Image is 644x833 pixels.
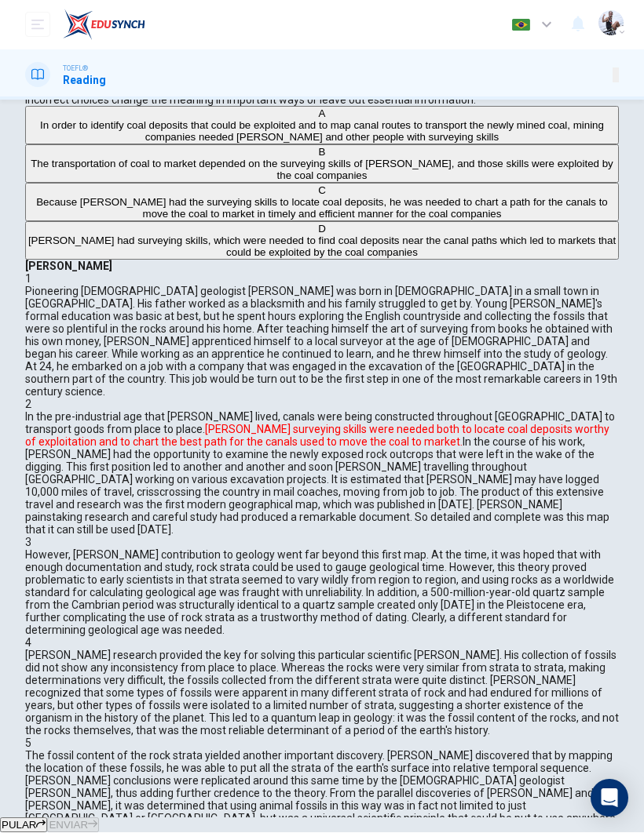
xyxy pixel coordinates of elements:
div: 2 [25,398,619,411]
img: EduSynch logo [63,9,145,41]
div: A [27,108,617,120]
span: ENVIAR [49,820,88,831]
span: The transportation of coal to market depended on the surveying skills of [PERSON_NAME], and those... [31,158,613,182]
h1: Reading [63,75,106,87]
button: CBecause [PERSON_NAME] had the surveying skills to locate coal deposits, he was needed to chart a... [25,184,619,222]
div: 1 [25,273,619,286]
span: TOEFL® [63,64,88,75]
div: 5 [25,737,619,750]
div: 4 [25,637,619,649]
span: Because [PERSON_NAME] had the surveying skills to locate coal deposits, he was needed to chart a ... [36,197,608,220]
div: D [27,224,617,235]
span: In order to identify coal deposits that could be exploited and to map canal routes to transport t... [40,120,604,144]
h4: [PERSON_NAME] [25,260,619,273]
span: PULAR [2,820,36,831]
span: In the pre-industrial age that [PERSON_NAME] lived, canals were being constructed throughout [GEO... [25,411,615,537]
span: However, [PERSON_NAME] contribution to geology went far beyond this first map. At the time, it wa... [25,549,614,637]
button: open mobile menu [25,13,50,38]
button: D[PERSON_NAME] had surveying skills, which were needed to find coal deposits near the canal paths... [25,222,619,260]
img: pt [511,20,531,31]
div: 3 [25,537,619,549]
div: Open Intercom Messenger [591,780,628,817]
span: [PERSON_NAME] had surveying skills, which were needed to find coal deposits near the canal paths ... [28,235,616,259]
button: BThe transportation of coal to market depended on the surveying skills of [PERSON_NAME], and thos... [25,145,619,184]
button: ENVIAR [47,818,99,833]
div: C [27,185,617,197]
img: Profile picture [598,11,624,36]
button: AIn order to identify coal deposits that could be exploited and to map canal routes to transport ... [25,107,619,145]
div: B [27,147,617,158]
span: Pioneering [DEMOGRAPHIC_DATA] geologist [PERSON_NAME] was born in [DEMOGRAPHIC_DATA] in a small t... [25,286,617,398]
font: [PERSON_NAME] surveying skills were needed both to locate coal deposits worthy of exploitation an... [25,424,609,449]
span: [PERSON_NAME] research provided the key for solving this particular scientific [PERSON_NAME]. His... [25,649,619,737]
